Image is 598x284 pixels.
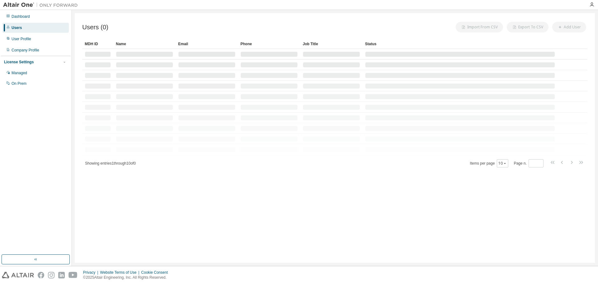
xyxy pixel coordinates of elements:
div: User Profile [12,36,31,41]
img: linkedin.svg [58,272,65,278]
button: Export To CSV [507,22,548,32]
div: Users [12,25,22,30]
div: MDH ID [85,39,111,49]
button: Import From CSV [456,22,503,32]
span: Page n. [514,159,543,167]
div: Status [365,39,555,49]
img: Altair One [3,2,81,8]
div: Job Title [303,39,360,49]
img: facebook.svg [38,272,44,278]
span: Items per page [470,159,508,167]
img: instagram.svg [48,272,55,278]
button: Add User [552,22,586,32]
img: youtube.svg [69,272,78,278]
div: Managed [12,70,27,75]
div: Website Terms of Use [100,270,141,275]
div: Name [116,39,173,49]
div: Email [178,39,235,49]
div: Privacy [83,270,100,275]
div: License Settings [4,60,34,65]
span: Showing entries 1 through 10 of 0 [85,161,136,166]
p: © 2025 Altair Engineering, Inc. All Rights Reserved. [83,275,172,280]
div: Dashboard [12,14,30,19]
img: altair_logo.svg [2,272,34,278]
span: Users (0) [82,24,108,31]
div: Company Profile [12,48,39,53]
div: On Prem [12,81,26,86]
div: Cookie Consent [141,270,171,275]
div: Phone [240,39,298,49]
button: 10 [498,161,507,166]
